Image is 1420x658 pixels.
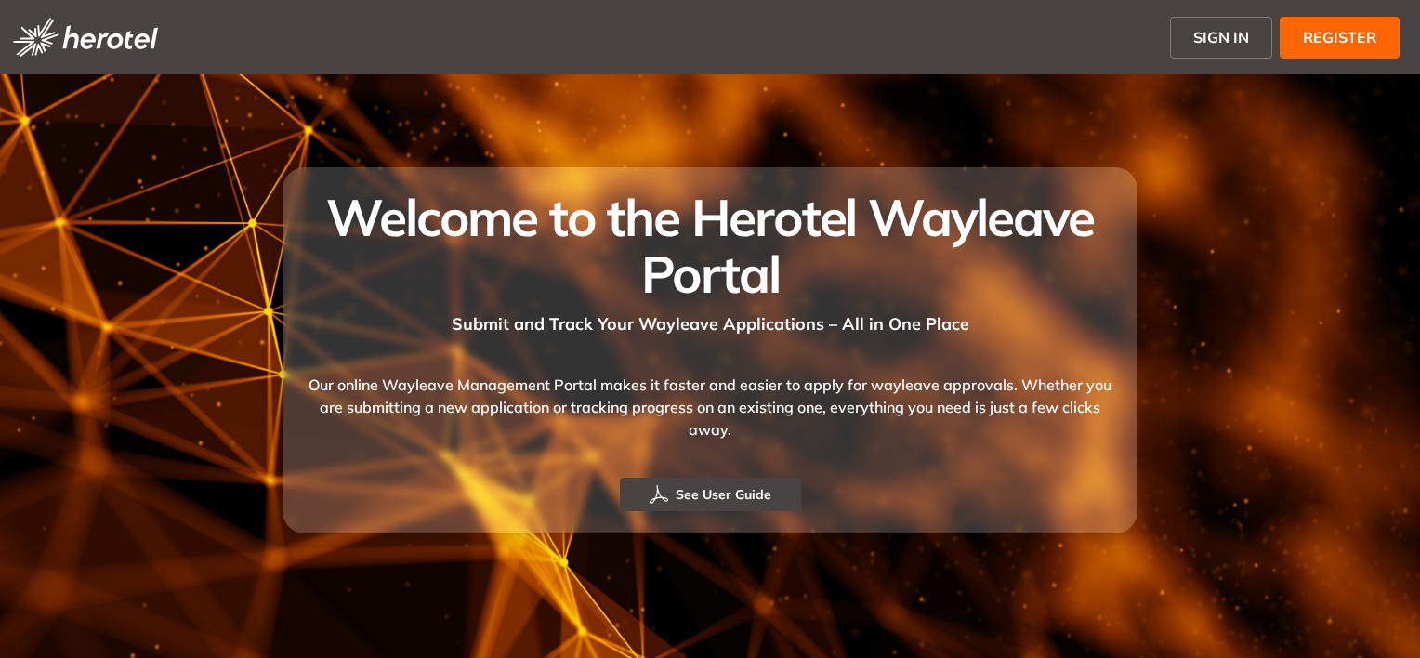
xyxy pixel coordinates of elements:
button: REGISTER [1280,17,1400,59]
button: SIGN IN [1170,17,1272,59]
img: logo [13,18,158,57]
span: REGISTER [1303,26,1376,48]
span: SIGN IN [1193,26,1249,48]
div: Our online Wayleave Management Portal makes it faster and easier to apply for wayleave approvals.... [305,336,1115,478]
span: See User Guide [676,484,771,505]
div: Submit and Track Your Wayleave Applications – All in One Place [305,302,1115,336]
span: Welcome to the Herotel Wayleave Portal [326,185,1093,306]
button: See User Guide [620,478,801,511]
